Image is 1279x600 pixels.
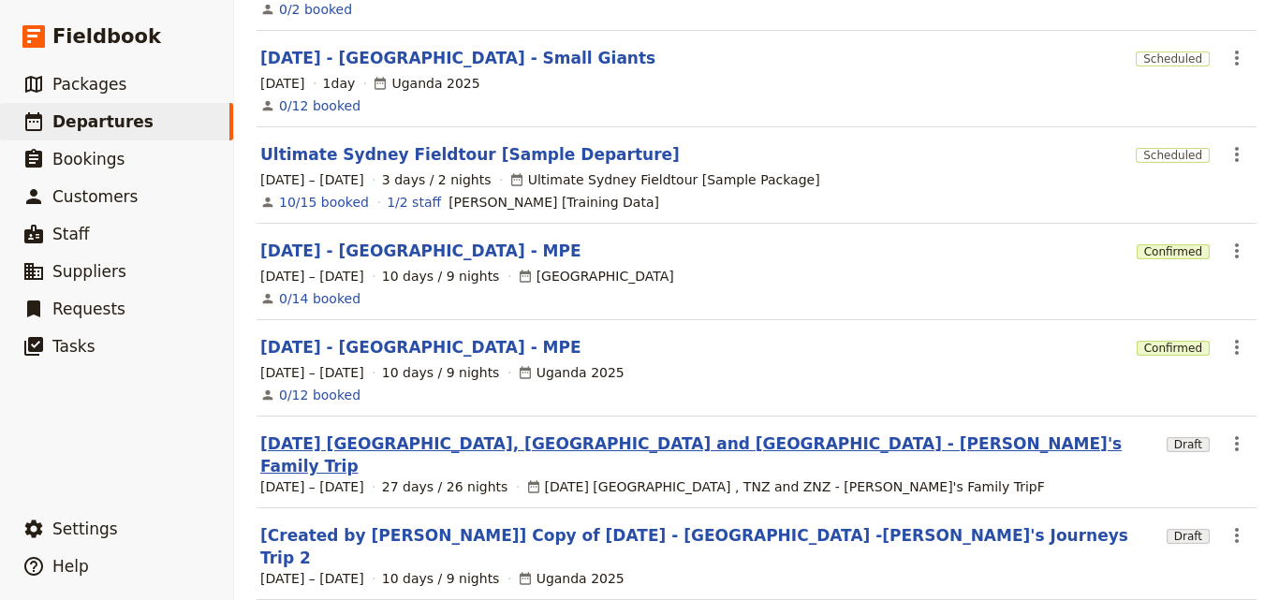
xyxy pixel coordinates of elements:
[382,170,492,189] span: 3 days / 2 nights
[373,74,479,93] div: Uganda 2025
[279,289,360,308] a: View the bookings for this departure
[1137,341,1210,356] span: Confirmed
[52,75,126,94] span: Packages
[52,557,89,576] span: Help
[52,337,96,356] span: Tasks
[260,363,364,382] span: [DATE] – [DATE]
[448,193,659,212] span: Michael Scott [Training Data]
[1221,235,1253,267] button: Actions
[279,96,360,115] a: View the bookings for this departure
[1137,244,1210,259] span: Confirmed
[509,170,820,189] div: Ultimate Sydney Fieldtour [Sample Package]
[1221,139,1253,170] button: Actions
[52,225,90,243] span: Staff
[382,569,500,588] span: 10 days / 9 nights
[1167,529,1210,544] span: Draft
[518,363,625,382] div: Uganda 2025
[260,47,655,69] a: [DATE] - [GEOGRAPHIC_DATA] - Small Giants
[260,267,364,285] span: [DATE] – [DATE]
[1136,51,1210,66] span: Scheduled
[1221,42,1253,74] button: Actions
[260,143,680,166] a: Ultimate Sydney Fieldtour [Sample Departure]
[1167,437,1210,452] span: Draft
[1221,428,1253,460] button: Actions
[260,569,364,588] span: [DATE] – [DATE]
[52,520,118,538] span: Settings
[260,524,1159,569] a: [Created by [PERSON_NAME]] Copy of [DATE] - [GEOGRAPHIC_DATA] -[PERSON_NAME]'s Journeys Trip 2
[382,477,508,496] span: 27 days / 26 nights
[1221,520,1253,551] button: Actions
[52,300,125,318] span: Requests
[382,267,500,285] span: 10 days / 9 nights
[260,240,581,262] a: [DATE] - [GEOGRAPHIC_DATA] - MPE
[518,569,625,588] div: Uganda 2025
[52,22,161,51] span: Fieldbook
[52,150,125,168] span: Bookings
[260,170,364,189] span: [DATE] – [DATE]
[518,267,674,285] div: [GEOGRAPHIC_DATA]
[52,187,138,206] span: Customers
[260,432,1159,477] a: [DATE] [GEOGRAPHIC_DATA], [GEOGRAPHIC_DATA] and [GEOGRAPHIC_DATA] - [PERSON_NAME]'s Family Trip
[1136,148,1210,163] span: Scheduled
[526,477,1045,496] div: [DATE] [GEOGRAPHIC_DATA] , TNZ and ZNZ - [PERSON_NAME]'s Family TripF
[260,74,304,93] span: [DATE]
[260,336,581,359] a: [DATE] - [GEOGRAPHIC_DATA] - MPE
[387,193,441,212] a: 1/2 staff
[260,477,364,496] span: [DATE] – [DATE]
[52,112,154,131] span: Departures
[279,386,360,404] a: View the bookings for this departure
[382,363,500,382] span: 10 days / 9 nights
[279,193,369,212] a: View the bookings for this departure
[52,262,126,281] span: Suppliers
[1221,331,1253,363] button: Actions
[323,74,356,93] span: 1 day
